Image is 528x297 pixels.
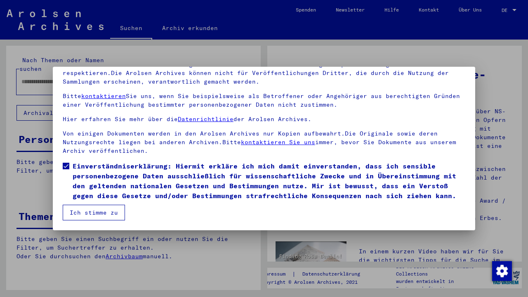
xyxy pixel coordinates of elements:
[63,92,465,109] p: Bitte Sie uns, wenn Sie beispielsweise als Betroffener oder Angehöriger aus berechtigten Gründen ...
[63,129,465,155] p: Von einigen Dokumenten werden in den Arolsen Archives nur Kopien aufbewahrt.Die Originale sowie d...
[241,138,315,146] a: kontaktieren Sie uns
[63,115,465,124] p: Hier erfahren Sie mehr über die der Arolsen Archives.
[63,205,125,220] button: Ich stimme zu
[81,92,126,100] a: kontaktieren
[492,261,512,281] img: Zustimmung ändern
[178,115,233,123] a: Datenrichtlinie
[73,161,465,201] span: Einverständniserklärung: Hiermit erkläre ich mich damit einverstanden, dass ich sensible personen...
[492,261,511,281] div: Zustimmung ändern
